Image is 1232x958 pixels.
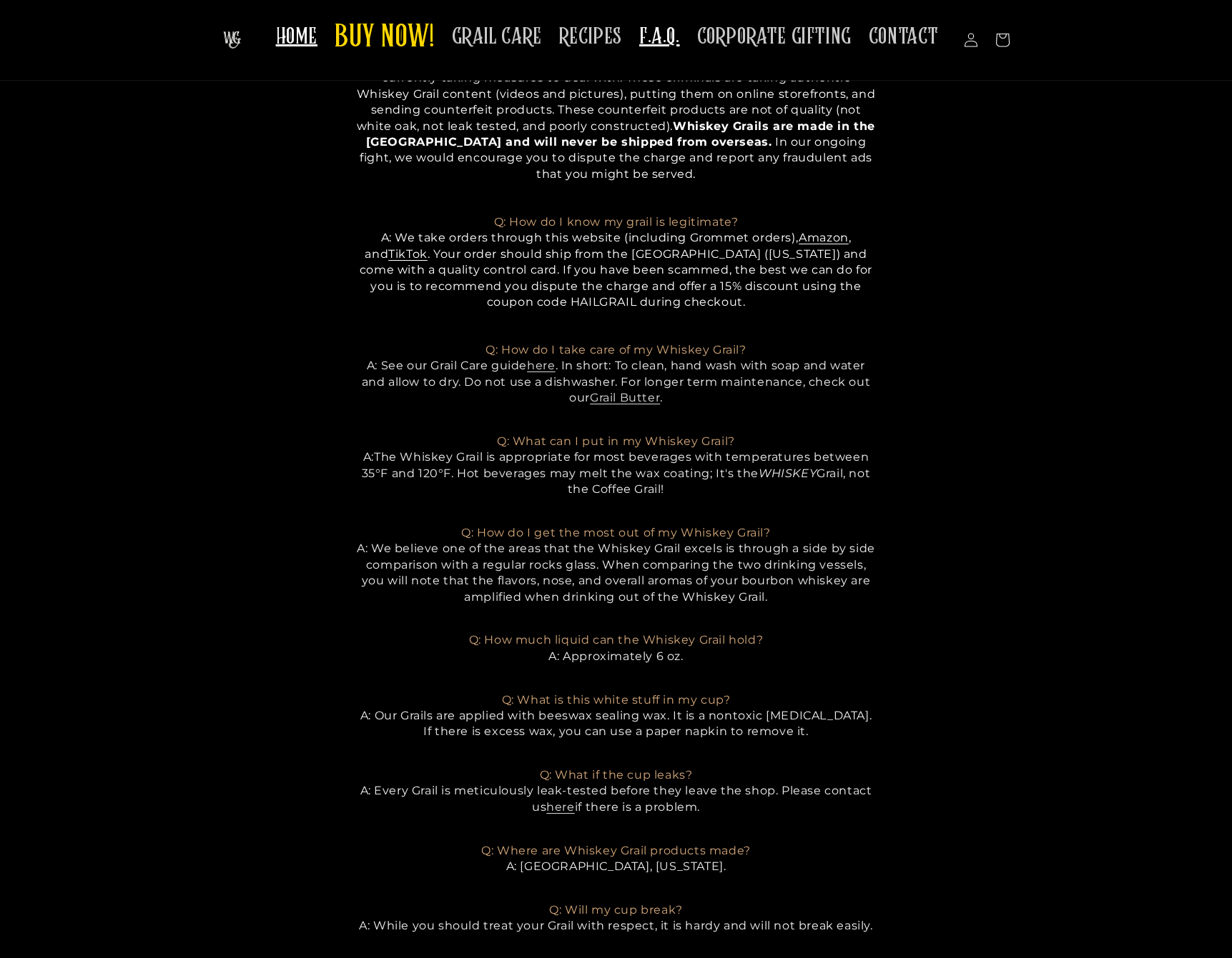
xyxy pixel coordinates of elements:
a: CORPORATE GIFTING [689,14,860,59]
span: A: We take orders through this website (including Grommet orders), , and . Your order should ship... [360,231,872,309]
span: Q: [461,526,770,539]
span: Q: How do I know my grail is legitimate? [494,215,739,229]
span: A: Approximately 6 oz. [548,649,683,663]
span: F.A.Q. [639,23,680,51]
a: here [546,800,574,814]
a: here [527,359,555,372]
span: Q: How much liquid can the Whiskey Grail hold? [469,633,764,647]
p: A: While you should treat your Grail with respect, it is hardy and will not break easily. [357,886,876,934]
span: Q: Where are Whiskey Grail products made? [481,844,751,857]
span: GRAIL CARE [452,23,542,51]
a: F.A.Q. [631,14,689,59]
span: Q: What if the cup leaks? [540,768,693,782]
span: Q: What is this white stuff in my cup? [502,693,731,707]
span: CONTACT [869,23,939,51]
span: The Whiskey Grail is appropriate for most beverages with temperatures between 35°F and 120°F. Hot... [362,450,869,479]
p: A: [357,434,876,514]
a: RECIPES [551,14,631,59]
span: RECIPES [559,23,622,51]
img: The Whiskey Grail [223,31,241,49]
span: HOME [276,23,317,51]
p: A: Every Grail is meticulously leak-tested before they leave the shop. Please contact us if there... [357,752,876,816]
p: A: Our Grails are applied with beeswax sealing wax. It is a nontoxic [MEDICAL_DATA]. If there is ... [357,676,876,740]
span: In our ongoing fight, we would encourage you to dispute the charge and report any fraudulent ads ... [360,135,872,181]
a: CONTACT [860,14,947,59]
em: WHISKEY [759,466,817,480]
a: HOME [267,14,326,59]
span: ou might have fallen victim to a common scam that we are currently taking measures to deal with. ... [357,55,875,133]
span: A: See our Grail Care guide . In short: To clean, hand wash with soap and water and allow to dry.... [362,343,871,404]
a: TikTok [388,247,428,261]
span: A: We believe one of the areas that the Whiskey Grail excels is through a side by side comparison... [357,542,875,603]
p: A: [GEOGRAPHIC_DATA], [US_STATE]. [357,827,876,874]
a: BUY NOW! [326,10,443,66]
a: GRAIL CARE [443,14,551,59]
span: Q: Will my cup break? [549,903,683,917]
span: Q: How do I take care of my Whiskey Grail? [486,343,746,356]
span: How do I get the most out of my Whiskey Grail? [477,526,771,539]
span: BUY NOW! [335,19,435,58]
a: Amazon [799,231,849,244]
a: Grail Butter [590,391,660,404]
span: CORPORATE GIFTING [697,23,852,51]
span: Q: What can I put in my Whiskey Grail? [497,434,735,448]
